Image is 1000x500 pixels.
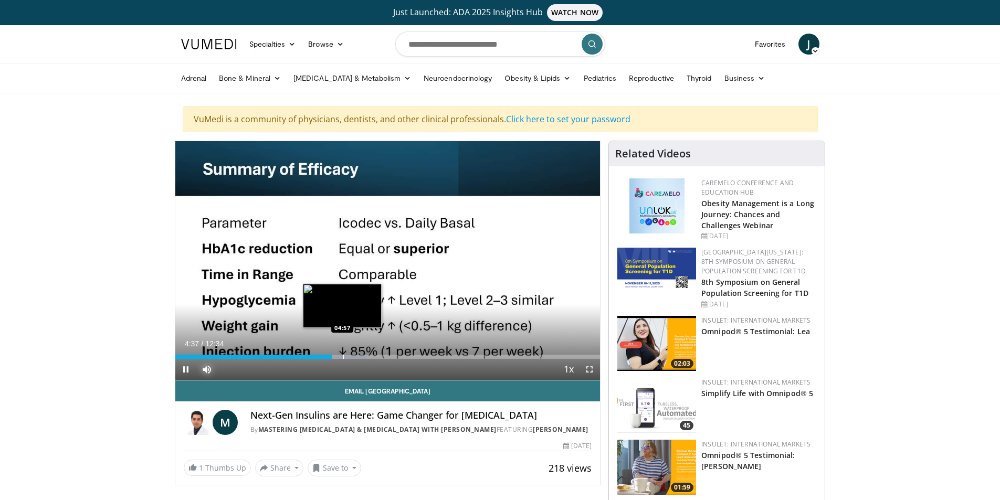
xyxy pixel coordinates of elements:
a: Simplify Life with Omnipod® 5 [701,388,813,398]
button: Pause [175,359,196,380]
a: [MEDICAL_DATA] & Metabolism [287,68,417,89]
div: VuMedi is a community of physicians, dentists, and other clinical professionals. [183,106,818,132]
a: Obesity & Lipids [498,68,577,89]
img: Mastering Endocrine & Diabetes with Dr. Mazhar Dalvi [184,410,208,435]
input: Search topics, interventions [395,31,605,57]
div: [DATE] [563,441,592,451]
a: Mastering [MEDICAL_DATA] & [MEDICAL_DATA] with [PERSON_NAME] [258,425,497,434]
img: 6d50c0dd-ba08-46d7-8ee2-cf2a961867be.png.150x105_q85_crop-smart_upscale.png [617,440,696,495]
a: Obesity Management is a Long Journey: Chances and Challenges Webinar [701,198,814,230]
a: Adrenal [175,68,213,89]
a: Neuroendocrinology [417,68,498,89]
a: CaReMeLO Conference and Education Hub [701,178,794,197]
a: Specialties [243,34,302,55]
a: [PERSON_NAME] [533,425,588,434]
img: VuMedi Logo [181,39,237,49]
div: [DATE] [701,231,816,241]
a: [GEOGRAPHIC_DATA][US_STATE]: 8th Symposium on General Population Screening for T1D [701,248,806,275]
button: Mute [196,359,217,380]
span: 4:37 [185,339,199,348]
a: Browse [302,34,350,55]
img: 45df64a9-a6de-482c-8a90-ada250f7980c.png.150x105_q85_autocrop_double_scale_upscale_version-0.2.jpg [629,178,685,233]
img: image.jpeg [303,284,382,328]
button: Fullscreen [579,359,600,380]
a: J [798,34,819,55]
a: 8th Symposium on General Population Screening for T1D [701,277,808,298]
a: Email [GEOGRAPHIC_DATA] [175,380,601,401]
a: Reproductive [623,68,680,89]
a: Click here to set your password [506,113,630,125]
img: 85ac4157-e7e8-40bb-9454-b1e4c1845598.png.150x105_q85_crop-smart_upscale.png [617,316,696,371]
a: Pediatrics [577,68,623,89]
button: Save to [308,460,361,476]
a: Omnipod® 5 Testimonial: Lea [701,326,810,336]
a: 1 Thumbs Up [184,460,251,476]
span: 1 [199,463,203,473]
span: / [202,339,204,348]
span: 01:59 [671,483,693,492]
span: 45 [680,421,693,430]
a: M [213,410,238,435]
a: 02:03 [617,316,696,371]
img: f4bac35f-2703-40d6-a70d-02c4a6bd0abe.png.150x105_q85_crop-smart_upscale.png [617,378,696,433]
span: 02:03 [671,359,693,368]
a: Thyroid [680,68,718,89]
h4: Related Videos [615,147,691,160]
a: 01:59 [617,440,696,495]
a: Bone & Mineral [213,68,287,89]
div: [DATE] [701,300,816,309]
div: By FEATURING [250,425,592,434]
video-js: Video Player [175,141,601,380]
button: Playback Rate [558,359,579,380]
span: WATCH NOW [547,4,603,21]
a: Insulet: International Markets [701,378,810,387]
span: 218 views [549,462,592,474]
h4: Next-Gen Insulins are Here: Game Changer for [MEDICAL_DATA] [250,410,592,421]
button: Share [255,460,304,476]
span: 12:34 [205,339,224,348]
a: 45 [617,378,696,433]
a: Business [718,68,772,89]
a: Favorites [749,34,792,55]
img: a980c80c-3cc5-49e4-b5c5-24109ca66f23.png.150x105_q85_autocrop_double_scale_upscale_version-0.2.png [617,248,696,288]
a: Insulet: International Markets [701,440,810,449]
a: Insulet: International Markets [701,316,810,325]
a: Omnipod® 5 Testimonial: [PERSON_NAME] [701,450,795,471]
a: Just Launched: ADA 2025 Insights HubWATCH NOW [183,4,818,21]
div: Progress Bar [175,355,601,359]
